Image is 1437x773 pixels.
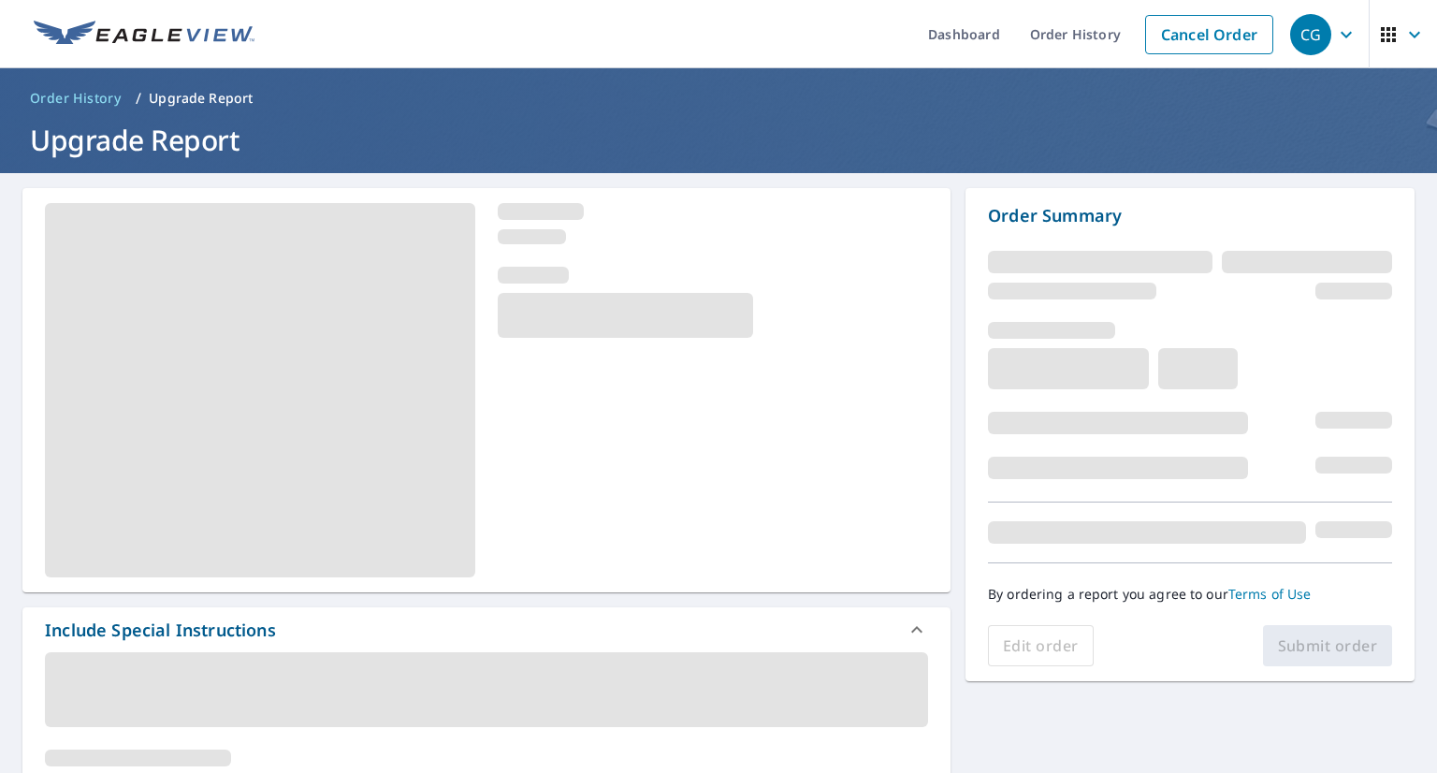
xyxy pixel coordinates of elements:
[22,121,1415,159] h1: Upgrade Report
[1290,14,1331,55] div: CG
[136,87,141,109] li: /
[988,203,1392,228] p: Order Summary
[988,586,1392,603] p: By ordering a report you agree to our
[22,83,1415,113] nav: breadcrumb
[149,89,253,108] p: Upgrade Report
[45,618,276,643] div: Include Special Instructions
[22,83,128,113] a: Order History
[1145,15,1273,54] a: Cancel Order
[30,89,121,108] span: Order History
[22,607,951,652] div: Include Special Instructions
[1228,585,1312,603] a: Terms of Use
[34,21,254,49] img: EV Logo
